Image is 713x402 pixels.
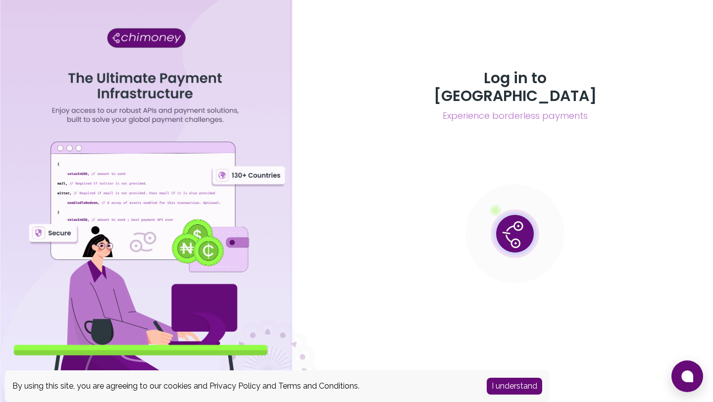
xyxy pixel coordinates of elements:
h3: Log in to [GEOGRAPHIC_DATA] [408,69,622,105]
button: Accept cookies [487,378,542,395]
div: By using this site, you are agreeing to our cookies and and . [12,380,472,392]
button: Open chat window [671,360,703,392]
img: public [465,184,564,283]
a: Privacy Policy [209,381,260,391]
a: Terms and Conditions [278,381,358,391]
span: Experience borderless payments [408,109,622,123]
